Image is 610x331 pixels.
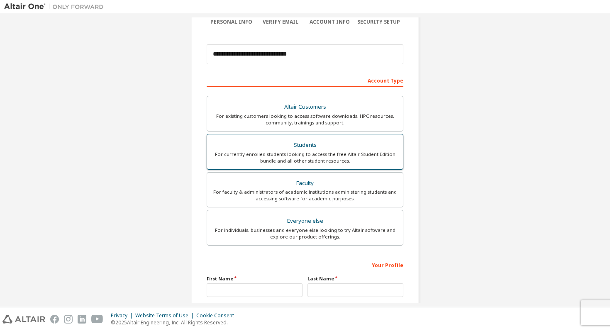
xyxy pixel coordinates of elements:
div: Cookie Consent [196,312,239,319]
img: altair_logo.svg [2,315,45,324]
label: Last Name [307,275,403,282]
img: facebook.svg [50,315,59,324]
div: For currently enrolled students looking to access the free Altair Student Edition bundle and all ... [212,151,398,164]
p: © 2025 Altair Engineering, Inc. All Rights Reserved. [111,319,239,326]
div: Personal Info [207,19,256,25]
div: Your Profile [207,258,403,271]
div: Website Terms of Use [135,312,196,319]
div: Everyone else [212,215,398,227]
div: Faculty [212,178,398,189]
div: For existing customers looking to access software downloads, HPC resources, community, trainings ... [212,113,398,126]
div: Privacy [111,312,135,319]
div: Account Type [207,73,403,87]
img: instagram.svg [64,315,73,324]
div: Verify Email [256,19,305,25]
div: Students [212,139,398,151]
label: Job Title [207,302,403,309]
img: Altair One [4,2,108,11]
div: Security Setup [354,19,404,25]
img: linkedin.svg [78,315,86,324]
div: For individuals, businesses and everyone else looking to try Altair software and explore our prod... [212,227,398,240]
div: Account Info [305,19,354,25]
label: First Name [207,275,303,282]
div: Altair Customers [212,101,398,113]
img: youtube.svg [91,315,103,324]
div: For faculty & administrators of academic institutions administering students and accessing softwa... [212,189,398,202]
